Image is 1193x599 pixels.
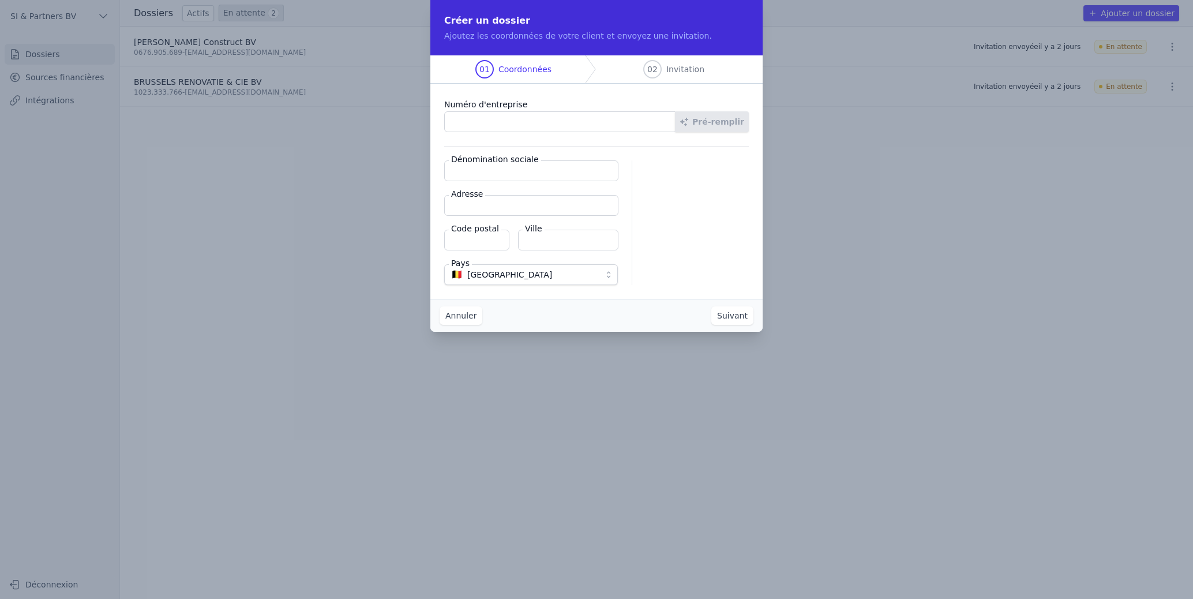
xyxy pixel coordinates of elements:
[444,14,749,28] h2: Créer un dossier
[711,306,753,325] button: Suivant
[467,268,552,282] span: [GEOGRAPHIC_DATA]
[498,63,552,75] span: Coordonnées
[444,264,618,285] button: 🇧🇪 [GEOGRAPHIC_DATA]
[523,223,545,234] label: Ville
[440,306,482,325] button: Annuler
[449,223,501,234] label: Code postal
[479,63,490,75] span: 01
[449,257,472,269] label: Pays
[675,111,749,132] button: Pré-remplir
[430,55,763,84] nav: Progress
[444,98,749,111] label: Numéro d'entreprise
[647,63,658,75] span: 02
[451,271,463,278] span: 🇧🇪
[449,188,485,200] label: Adresse
[666,63,704,75] span: Invitation
[444,30,749,42] p: Ajoutez les coordonnées de votre client et envoyez une invitation.
[449,154,541,165] label: Dénomination sociale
